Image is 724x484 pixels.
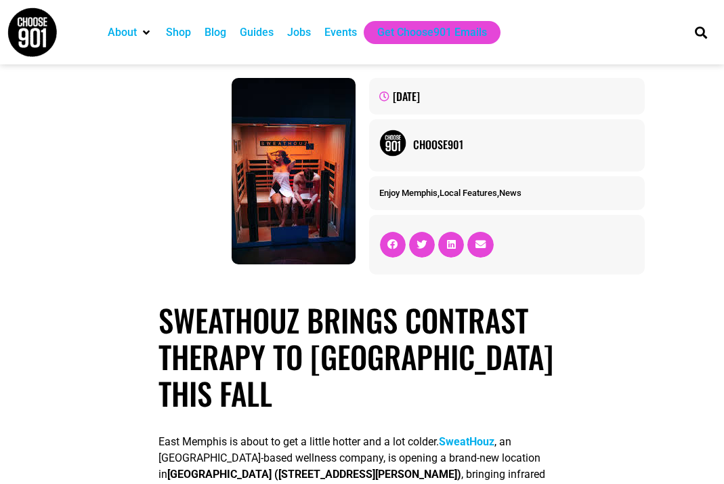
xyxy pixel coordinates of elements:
strong: [GEOGRAPHIC_DATA] ([STREET_ADDRESS][PERSON_NAME]) [167,468,461,481]
a: Choose901 [413,136,635,153]
div: About [101,21,159,44]
div: Share on twitter [409,232,435,258]
time: [DATE] [393,88,420,104]
div: Search [690,21,712,43]
h1: SweatHouz Brings Contrast Therapy to [GEOGRAPHIC_DATA] This Fall [158,302,566,411]
div: Share on facebook [380,232,406,258]
img: Picture of Choose901 [379,129,406,157]
span: , , [379,188,521,198]
a: Shop [166,24,191,41]
div: Share on email [467,232,493,258]
nav: Main nav [101,21,676,44]
a: Guides [240,24,274,41]
a: Enjoy Memphis [379,188,438,198]
a: Get Choose901 Emails [377,24,487,41]
a: Blog [205,24,226,41]
a: About [108,24,137,41]
a: Local Features [440,188,497,198]
div: Share on linkedin [438,232,464,258]
a: Jobs [287,24,311,41]
a: SweatHouz [439,435,494,448]
a: Events [324,24,357,41]
a: News [499,188,521,198]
